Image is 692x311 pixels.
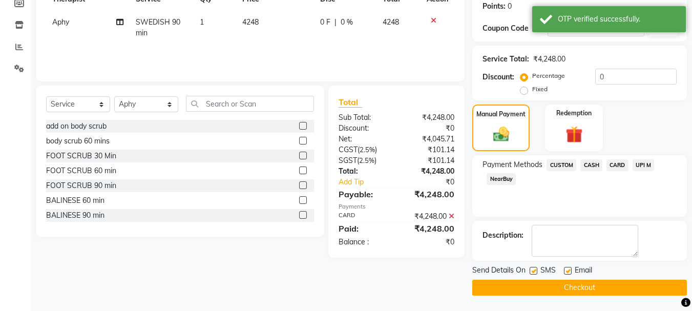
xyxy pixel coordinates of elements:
span: CUSTOM [547,159,576,171]
div: Description: [483,230,523,241]
div: ₹0 [396,123,462,134]
span: SGST [339,156,357,165]
label: Redemption [556,109,592,118]
span: UPI M [633,159,655,171]
div: ( ) [331,144,396,155]
span: 0 F [320,17,330,28]
span: | [334,17,337,28]
div: Points: [483,1,506,12]
div: Discount: [331,123,396,134]
input: Search or Scan [186,96,314,112]
div: CARD [331,211,396,222]
div: Payable: [331,188,396,200]
span: 4248 [383,17,399,27]
span: 0 % [341,17,353,28]
div: FOOT SCRUB 30 Min [46,151,116,161]
span: CASH [580,159,602,171]
div: ₹0 [408,177,463,188]
span: 2.5% [359,156,374,164]
div: ₹101.14 [396,144,462,155]
div: FOOT SCRUB 90 min [46,180,116,191]
span: Total [339,97,362,108]
div: body scrub 60 mins [46,136,110,147]
div: Service Total: [483,54,529,65]
span: Aphy [52,17,69,27]
div: FOOT SCRUB 60 min [46,165,116,176]
div: ₹4,248.00 [396,222,462,235]
label: Manual Payment [476,110,526,119]
button: Checkout [472,280,687,296]
div: Total: [331,166,396,177]
span: 2.5% [360,146,375,154]
div: Coupon Code [483,23,547,34]
span: 1 [200,17,204,27]
img: _cash.svg [488,125,514,143]
div: ₹4,248.00 [396,188,462,200]
div: ₹4,248.00 [396,112,462,123]
div: Discount: [483,72,514,82]
div: ₹101.14 [396,155,462,166]
div: Paid: [331,222,396,235]
div: 0 [508,1,512,12]
span: NearBuy [487,173,516,185]
div: ₹0 [396,237,462,247]
img: _gift.svg [560,124,588,145]
div: ( ) [331,155,396,166]
span: SWEDISH 90 min [136,17,180,37]
label: Percentage [532,71,565,80]
span: Email [575,265,592,278]
span: Payment Methods [483,159,542,170]
div: OTP verified successfully. [558,14,678,25]
div: Sub Total: [331,112,396,123]
div: add on body scrub [46,121,107,132]
span: 4248 [242,17,259,27]
span: CGST [339,145,358,154]
div: Net: [331,134,396,144]
div: Payments [339,202,454,211]
div: BALINESE 90 min [46,210,104,221]
span: CARD [606,159,628,171]
div: ₹4,248.00 [533,54,565,65]
div: ₹4,045.71 [396,134,462,144]
span: SMS [540,265,556,278]
div: BALINESE 60 min [46,195,104,206]
div: ₹4,248.00 [396,211,462,222]
div: ₹4,248.00 [396,166,462,177]
span: Send Details On [472,265,526,278]
div: Balance : [331,237,396,247]
label: Fixed [532,85,548,94]
a: Add Tip [331,177,407,188]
